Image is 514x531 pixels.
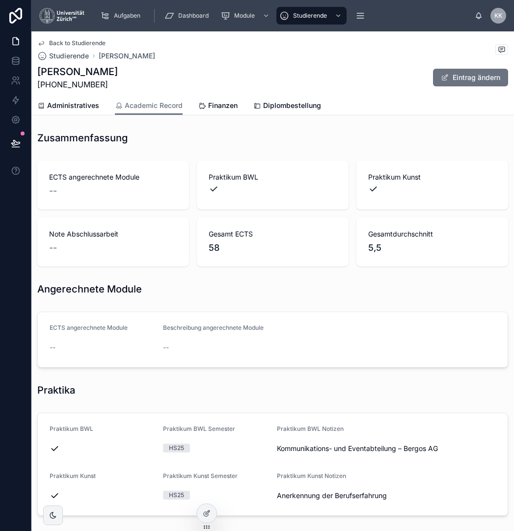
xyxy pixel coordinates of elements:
span: Anerkennung der Berufserfahrung [277,491,496,501]
span: Beschreibung angerechnete Module [163,324,264,331]
a: Module [217,7,274,25]
a: Diplombestellung [253,97,321,116]
div: scrollable content [92,5,475,27]
a: Back to Studierende [37,39,106,47]
span: Praktikum Kunst [50,472,96,479]
h1: Angerechnete Module [37,282,142,296]
span: Gesamtdurchschnitt [368,229,496,239]
span: KK [494,12,502,20]
span: Praktikum Kunst Semester [163,472,238,479]
h1: Praktika [37,383,75,397]
img: App logo [39,8,84,24]
span: Studierende [293,12,327,20]
h1: [PERSON_NAME] [37,65,118,79]
a: Dashboard [162,7,216,25]
span: [PHONE_NUMBER] [37,79,118,90]
span: -- [49,241,57,255]
span: -- [163,343,169,352]
span: Aufgaben [114,12,140,20]
span: Back to Studierende [49,39,106,47]
a: [PERSON_NAME] [99,51,155,61]
span: Administratives [47,101,99,110]
span: Module [234,12,255,20]
span: Studierende [49,51,89,61]
span: 58 [209,241,337,255]
span: Diplombestellung [263,101,321,110]
span: Gesamt ECTS [209,229,337,239]
h1: Zusammenfassung [37,131,128,145]
a: Administratives [37,97,99,116]
span: Dashboard [178,12,209,20]
span: ECTS angerechnete Module [49,172,177,182]
span: -- [50,343,55,352]
span: Note Abschlussarbeit [49,229,177,239]
span: Praktikum Kunst [368,172,496,182]
span: Praktikum BWL [50,425,93,432]
span: Praktikum BWL [209,172,337,182]
span: Praktikum Kunst Notizen [277,472,346,479]
span: Praktikum BWL Notizen [277,425,344,432]
div: HS25 [169,491,184,500]
span: -- [49,184,57,198]
span: Finanzen [208,101,238,110]
span: Praktikum BWL Semester [163,425,235,432]
span: ECTS angerechnete Module [50,324,128,331]
a: Academic Record [115,97,183,115]
span: Academic Record [125,101,183,110]
span: 5,5 [368,241,496,255]
div: HS25 [169,444,184,452]
span: Kommunikations- und Eventabteilung – Bergos AG [277,444,496,453]
a: Finanzen [198,97,238,116]
a: Aufgaben [97,7,147,25]
button: Eintrag ändern [433,69,508,86]
a: Studierende [276,7,347,25]
a: Studierende [37,51,89,61]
